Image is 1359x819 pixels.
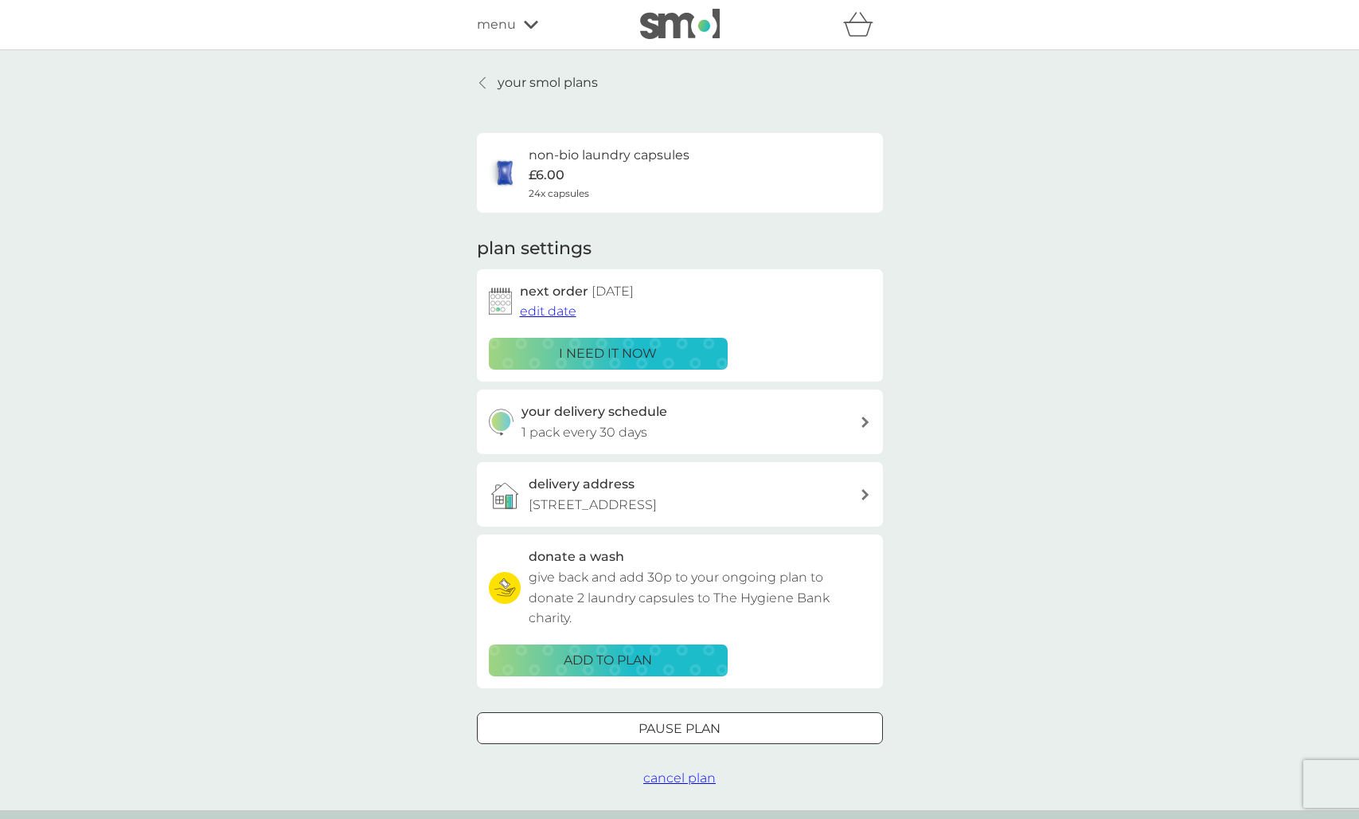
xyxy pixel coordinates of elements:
[489,157,521,189] img: non-bio laundry capsules
[529,567,871,629] p: give back and add 30p to your ongoing plan to donate 2 laundry capsules to The Hygiene Bank charity.
[843,9,883,41] div: basket
[520,301,576,322] button: edit date
[638,719,721,739] p: Pause plan
[477,237,592,261] h2: plan settings
[521,422,647,443] p: 1 pack every 30 days
[477,462,883,527] a: delivery address[STREET_ADDRESS]
[529,186,589,201] span: 24x capsules
[529,495,657,515] p: [STREET_ADDRESS]
[559,343,657,364] p: i need it now
[477,390,883,454] button: your delivery schedule1 pack every 30 days
[640,9,720,39] img: smol
[643,768,716,789] button: cancel plan
[477,14,516,35] span: menu
[529,547,624,567] h3: donate a wash
[521,402,667,422] h3: your delivery schedule
[520,304,576,319] span: edit date
[489,645,728,676] button: ADD TO PLAN
[643,770,716,786] span: cancel plan
[520,281,634,302] h2: next order
[529,145,689,166] h6: non-bio laundry capsules
[564,650,652,671] p: ADD TO PLAN
[529,474,635,495] h3: delivery address
[489,338,728,370] button: i need it now
[498,72,598,93] p: your smol plans
[592,284,634,299] span: [DATE]
[477,712,883,744] button: Pause plan
[477,72,598,93] a: your smol plans
[529,165,564,186] p: £6.00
